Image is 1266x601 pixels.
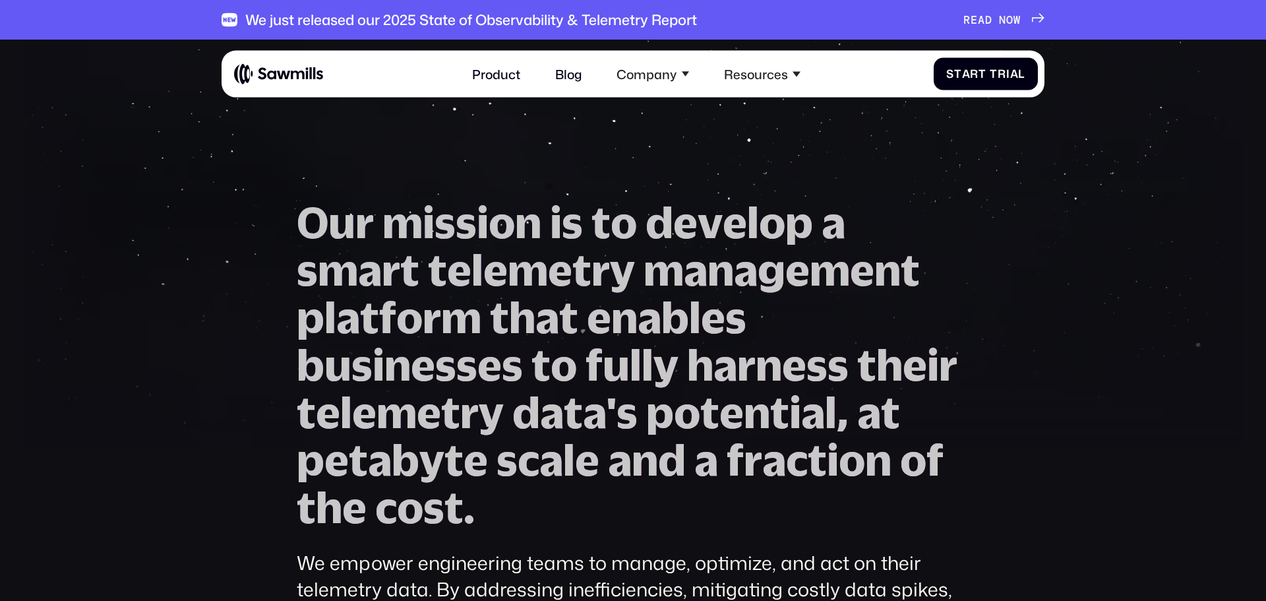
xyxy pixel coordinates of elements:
span: d [658,435,686,483]
span: r [591,245,610,293]
span: c [786,435,808,483]
span: t [881,388,900,435]
span: s [456,198,477,245]
span: s [435,340,456,388]
span: a [762,435,786,483]
span: D [985,13,992,26]
span: , [837,388,849,435]
span: W [1013,13,1021,26]
span: a [539,435,563,483]
span: u [328,198,355,245]
span: a [822,198,845,245]
span: o [396,293,423,340]
span: e [342,483,367,530]
span: l [324,293,336,340]
span: h [509,293,535,340]
span: a [694,435,718,483]
span: m [810,245,850,293]
span: t [428,245,447,293]
span: c [375,483,397,530]
span: e [903,340,927,388]
span: r [737,340,756,388]
span: a [608,435,632,483]
span: m [318,245,358,293]
span: a [336,293,360,340]
span: t [360,293,379,340]
span: e [324,435,349,483]
span: p [646,388,674,435]
span: h [687,340,713,388]
span: v [698,198,723,245]
span: e [575,435,599,483]
span: s [497,435,518,483]
span: b [661,293,689,340]
span: ' [607,388,617,435]
span: a [638,293,661,340]
a: READNOW [963,13,1044,26]
span: o [900,435,926,483]
span: O [1006,13,1013,26]
span: s [562,198,583,245]
span: d [646,198,673,245]
span: i [927,340,939,388]
span: t [297,483,316,530]
span: t [857,340,876,388]
span: p [785,198,813,245]
span: a [857,388,881,435]
span: e [587,293,611,340]
span: t [591,198,611,245]
span: p [297,435,324,483]
span: r [382,245,400,293]
span: p [297,293,324,340]
span: o [551,340,577,388]
span: t [770,388,789,435]
span: t [979,67,986,80]
span: b [392,435,419,483]
span: e [701,293,725,340]
span: E [971,13,978,26]
span: t [954,67,962,80]
span: i [789,388,801,435]
span: i [423,198,435,245]
span: r [998,67,1006,80]
span: r [355,198,374,245]
span: e [316,388,340,435]
div: Company [607,57,698,91]
span: m [644,245,684,293]
span: y [479,388,504,435]
a: StartTrial [934,57,1039,90]
span: t [700,388,719,435]
span: s [456,340,477,388]
span: c [518,435,539,483]
span: a [962,67,971,80]
span: l [747,198,759,245]
span: m [508,245,548,293]
span: t [490,293,509,340]
div: Resources [715,57,810,91]
span: a [535,293,559,340]
span: f [926,435,944,483]
span: e [850,245,874,293]
span: b [297,340,324,388]
span: s [617,388,638,435]
span: t [559,293,578,340]
span: l [642,340,653,388]
span: t [400,245,419,293]
span: i [827,435,839,483]
span: l [563,435,575,483]
span: S [946,67,954,80]
span: a [368,435,392,483]
span: s [828,340,849,388]
span: e [417,388,441,435]
span: n [611,293,638,340]
span: l [825,388,837,435]
span: t [564,388,583,435]
span: t [531,340,551,388]
span: l [630,340,642,388]
span: t [349,435,368,483]
span: l [471,245,483,293]
span: n [865,435,891,483]
span: O [297,198,328,245]
span: a [358,245,382,293]
span: s [297,245,318,293]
